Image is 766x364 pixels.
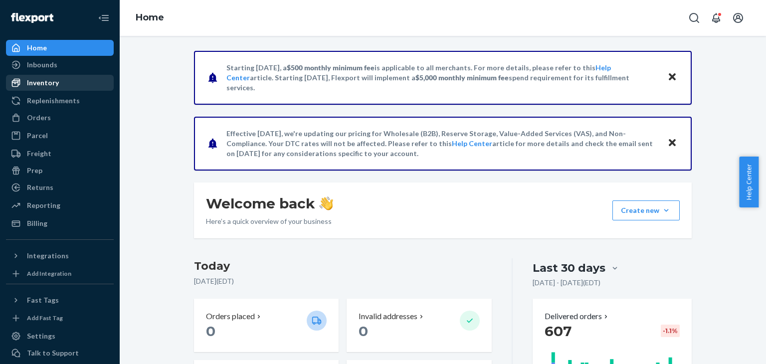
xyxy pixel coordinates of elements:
[11,13,53,23] img: Flexport logo
[27,113,51,123] div: Orders
[6,268,114,280] a: Add Integration
[728,8,748,28] button: Open account menu
[136,12,164,23] a: Home
[287,63,375,72] span: $500 monthly minimum fee
[319,196,333,210] img: hand-wave emoji
[206,311,255,322] p: Orders placed
[27,182,53,192] div: Returns
[545,311,610,322] button: Delivered orders
[226,63,658,93] p: Starting [DATE], a is applicable to all merchants. For more details, please refer to this article...
[6,312,114,324] a: Add Fast Tag
[27,295,59,305] div: Fast Tags
[6,180,114,195] a: Returns
[27,166,42,176] div: Prep
[6,197,114,213] a: Reporting
[545,323,572,340] span: 607
[27,218,47,228] div: Billing
[684,8,704,28] button: Open Search Box
[206,216,333,226] p: Here’s a quick overview of your business
[128,3,172,32] ol: breadcrumbs
[666,136,679,151] button: Close
[226,129,658,159] p: Effective [DATE], we're updating our pricing for Wholesale (B2B), Reserve Storage, Value-Added Se...
[27,96,80,106] div: Replenishments
[706,8,726,28] button: Open notifications
[739,157,759,207] button: Help Center
[533,278,600,288] p: [DATE] - [DATE] ( EDT )
[27,331,55,341] div: Settings
[415,73,509,82] span: $5,000 monthly minimum fee
[194,299,339,352] button: Orders placed 0
[666,70,679,85] button: Close
[27,269,71,278] div: Add Integration
[6,75,114,91] a: Inventory
[612,200,680,220] button: Create new
[6,128,114,144] a: Parcel
[27,149,51,159] div: Freight
[27,314,63,322] div: Add Fast Tag
[533,260,605,276] div: Last 30 days
[206,194,333,212] h1: Welcome back
[6,146,114,162] a: Freight
[359,323,368,340] span: 0
[6,328,114,344] a: Settings
[6,215,114,231] a: Billing
[6,248,114,264] button: Integrations
[27,251,69,261] div: Integrations
[6,163,114,179] a: Prep
[6,110,114,126] a: Orders
[6,57,114,73] a: Inbounds
[6,345,114,361] a: Talk to Support
[27,348,79,358] div: Talk to Support
[347,299,491,352] button: Invalid addresses 0
[206,323,215,340] span: 0
[359,311,417,322] p: Invalid addresses
[27,60,57,70] div: Inbounds
[27,131,48,141] div: Parcel
[27,78,59,88] div: Inventory
[94,8,114,28] button: Close Navigation
[452,139,492,148] a: Help Center
[27,43,47,53] div: Home
[194,258,492,274] h3: Today
[6,292,114,308] button: Fast Tags
[6,40,114,56] a: Home
[661,325,680,337] div: -1.1 %
[194,276,492,286] p: [DATE] ( EDT )
[27,200,60,210] div: Reporting
[6,93,114,109] a: Replenishments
